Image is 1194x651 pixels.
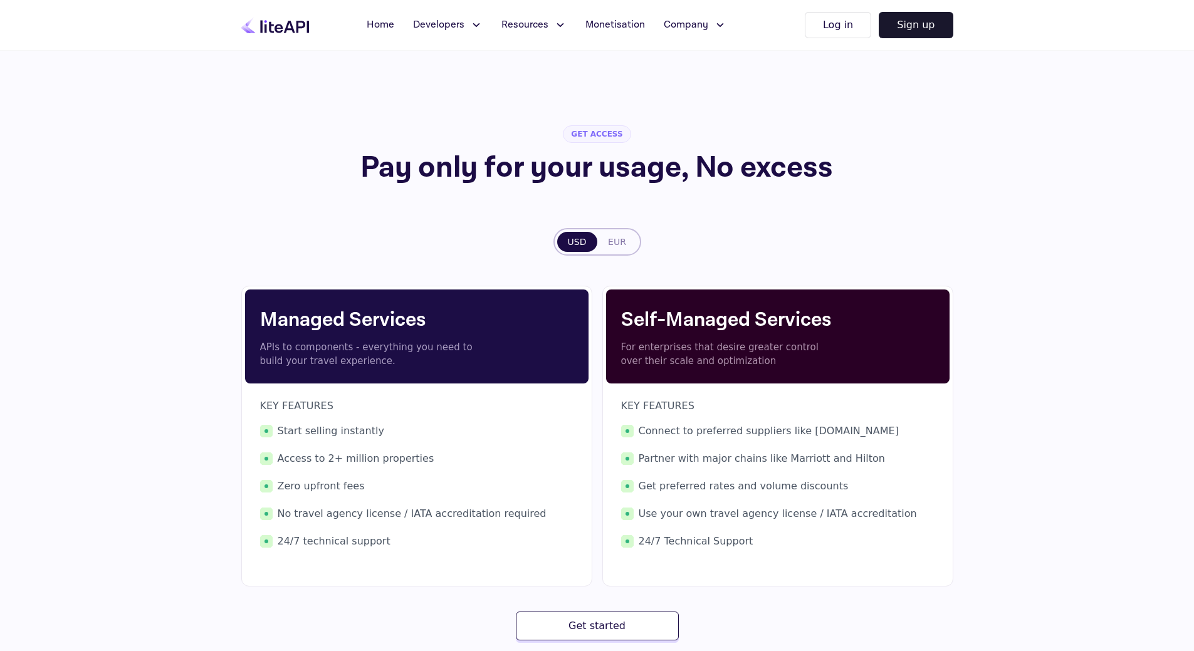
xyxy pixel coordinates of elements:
span: Connect to preferred suppliers like [DOMAIN_NAME] [621,424,935,439]
button: Company [656,13,734,38]
button: Log in [805,12,871,38]
span: Access to 2+ million properties [260,451,573,466]
h1: Pay only for your usage, No excess [276,153,917,183]
span: Start selling instantly [260,424,573,439]
a: Monetisation [578,13,652,38]
span: Monetisation [585,18,645,33]
span: Zero upfront fees [260,479,573,494]
p: KEY FEATURES [260,398,573,414]
span: No travel agency license / IATA accreditation required [260,506,573,521]
a: Home [359,13,402,38]
span: Use your own travel agency license / IATA accreditation [621,506,935,521]
span: Resources [501,18,548,33]
span: Company [664,18,708,33]
h4: Self-Managed Services [621,305,935,335]
span: Home [367,18,394,33]
h4: Managed Services [260,305,573,335]
span: 24/7 technical support [260,534,573,549]
p: For enterprises that desire greater control over their scale and optimization [621,340,841,368]
p: KEY FEATURES [621,398,935,414]
p: APIs to components - everything you need to build your travel experience. [260,340,479,368]
button: Get started [516,612,679,640]
span: Partner with major chains like Marriott and Hilton [621,451,935,466]
button: EUR [597,232,637,252]
button: USD [557,232,597,252]
button: Resources [494,13,574,38]
span: GET ACCESS [563,125,631,143]
span: 24/7 Technical Support [621,534,935,549]
span: Get preferred rates and volume discounts [621,479,935,494]
span: Developers [413,18,464,33]
button: Developers [406,13,490,38]
button: Sign up [879,12,953,38]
